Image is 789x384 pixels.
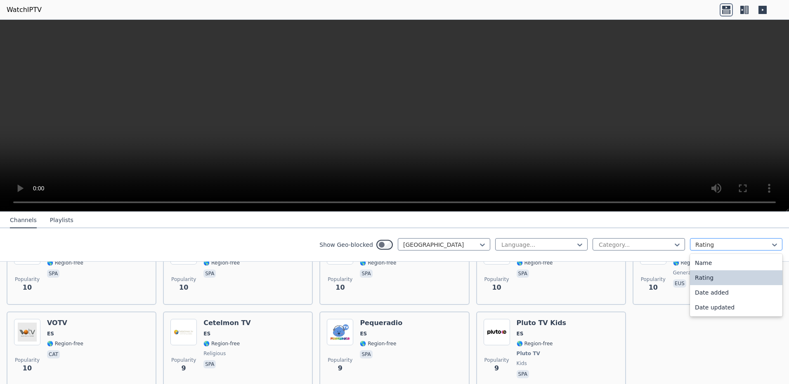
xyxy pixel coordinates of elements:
[203,330,210,337] span: ES
[690,300,782,315] div: Date updated
[47,319,83,327] h6: VOTV
[517,260,553,266] span: 🌎 Region-free
[517,269,529,278] p: spa
[690,270,782,285] div: Rating
[47,260,83,266] span: 🌎 Region-free
[673,269,692,276] span: general
[494,363,499,373] span: 9
[328,357,352,363] span: Popularity
[328,276,352,283] span: Popularity
[327,319,353,345] img: Pequeradio
[10,213,37,228] button: Channels
[690,255,782,270] div: Name
[319,241,373,249] label: Show Geo-blocked
[182,363,186,373] span: 9
[673,279,686,288] p: eus
[517,330,524,337] span: ES
[171,276,196,283] span: Popularity
[203,340,240,347] span: 🌎 Region-free
[7,5,42,15] a: WatchIPTV
[673,260,709,266] span: 🌎 Region-free
[360,340,396,347] span: 🌎 Region-free
[517,340,553,347] span: 🌎 Region-free
[335,283,345,293] span: 10
[492,283,501,293] span: 10
[170,319,197,345] img: Cetelmon TV
[203,260,240,266] span: 🌎 Region-free
[338,363,343,373] span: 9
[179,283,188,293] span: 10
[649,283,658,293] span: 10
[171,357,196,363] span: Popularity
[203,319,251,327] h6: Cetelmon TV
[14,319,40,345] img: VOTV
[203,350,226,357] span: religious
[360,269,372,278] p: spa
[690,285,782,300] div: Date added
[360,330,367,337] span: ES
[360,319,402,327] h6: Pequeradio
[203,269,216,278] p: spa
[15,276,40,283] span: Popularity
[203,360,216,368] p: spa
[517,360,527,367] span: kids
[484,319,510,345] img: Pluto TV Kids
[47,350,60,358] p: cat
[50,213,73,228] button: Playlists
[484,357,509,363] span: Popularity
[15,357,40,363] span: Popularity
[641,276,666,283] span: Popularity
[23,363,32,373] span: 10
[517,319,567,327] h6: Pluto TV Kids
[360,260,396,266] span: 🌎 Region-free
[360,350,372,358] p: spa
[484,276,509,283] span: Popularity
[47,269,59,278] p: spa
[47,330,54,337] span: ES
[47,340,83,347] span: 🌎 Region-free
[517,370,529,378] p: spa
[517,350,540,357] span: Pluto TV
[23,283,32,293] span: 10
